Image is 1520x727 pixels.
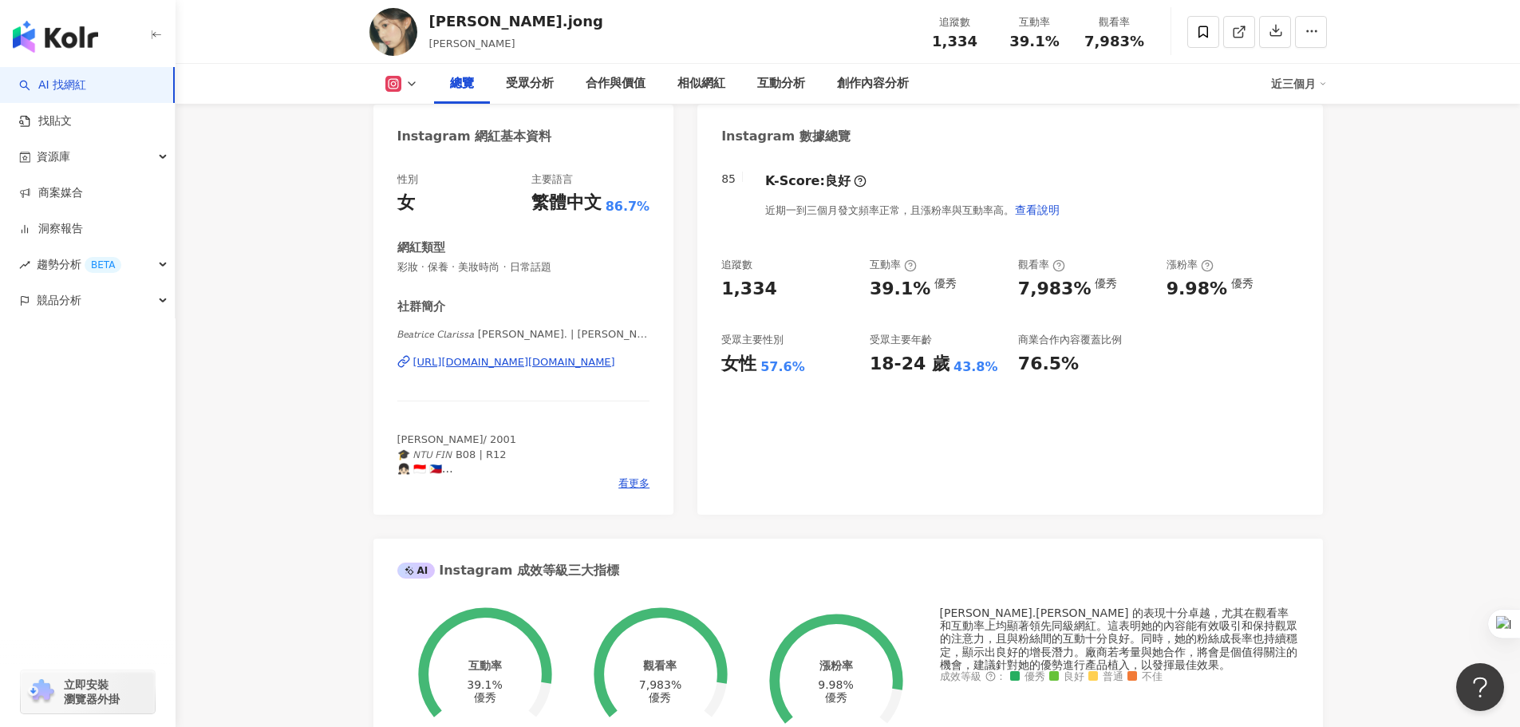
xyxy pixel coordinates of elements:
a: [URL][DOMAIN_NAME][DOMAIN_NAME] [397,355,650,369]
div: 網紅類型 [397,239,445,256]
div: 近期一到三個月發文頻率正常，且漲粉率與互動率高。 [765,194,1060,226]
div: 43.8% [953,358,998,376]
a: searchAI 找網紅 [19,77,86,93]
div: 觀看率 [1018,258,1065,272]
div: BETA [85,257,121,273]
span: 1,334 [932,33,977,49]
div: 7,983% [639,678,681,691]
div: 1,334 [721,277,777,302]
span: 趨勢分析 [37,247,121,283]
span: 彩妝 · 保養 · 美妝時尚 · 日常話題 [397,260,650,275]
div: 總覽 [450,74,474,93]
div: 優秀 [1231,277,1254,290]
span: [PERSON_NAME]/ 2001 🎓 𝘕𝘛𝘜 𝘍𝘐𝘕 B08 | R12 👧🏻 🇮🇩 🇵🇭 更多美妝分享影片可以右滑👉🏻reels✨ [397,433,572,489]
div: 互動率 [1005,14,1065,30]
div: 76.5% [1018,352,1079,377]
div: 受眾分析 [506,74,554,93]
div: 追蹤數 [925,14,985,30]
span: [PERSON_NAME] [429,38,515,49]
div: 9.98% [818,678,853,691]
div: 39.1% [870,277,930,302]
button: 查看說明 [1014,194,1060,226]
div: 受眾主要性別 [721,333,784,347]
div: 互動率 [468,659,502,672]
span: 不佳 [1127,671,1163,683]
div: 成效等級 ： [940,671,1299,683]
span: 普通 [1088,671,1123,683]
div: 互動分析 [757,74,805,93]
span: 競品分析 [37,283,81,318]
div: 主要語言 [531,172,573,187]
div: 觀看率 [643,659,677,672]
div: 優秀 [934,277,957,290]
div: 相似網紅 [677,74,725,93]
span: 優秀 [1010,671,1045,683]
div: 觀看率 [1084,14,1145,30]
span: 資源庫 [37,139,70,175]
div: 優秀 [1095,277,1117,290]
div: 繁體中文 [531,191,602,215]
a: chrome extension立即安裝 瀏覽器外掛 [21,670,155,713]
div: 7,983% [1018,277,1092,302]
span: 看更多 [618,476,649,491]
a: 商案媒合 [19,185,83,201]
span: 立即安裝 瀏覽器外掛 [64,678,120,706]
div: 互動率 [870,258,917,272]
div: 商業合作內容覆蓋比例 [1018,333,1122,347]
img: chrome extension [26,679,57,705]
div: AI [397,563,436,579]
div: 女 [397,191,415,215]
div: Instagram 數據總覽 [721,128,851,145]
div: 創作內容分析 [837,74,909,93]
div: 女性 [721,352,756,377]
div: 漲粉率 [1167,258,1214,272]
div: Instagram 網紅基本資料 [397,128,552,145]
div: 18-24 歲 [870,352,950,377]
div: [URL][DOMAIN_NAME][DOMAIN_NAME] [413,355,615,369]
div: 57.6% [760,358,805,376]
div: 優秀 [825,691,847,704]
div: 漲粉率 [819,659,853,672]
div: K-Score : [765,172,867,190]
span: 𝘉𝘦𝘢𝘵𝘳𝘪𝘤𝘦 𝘊𝘭𝘢𝘳𝘪𝘴𝘴𝘢 [PERSON_NAME]. | [PERSON_NAME].jong [397,327,650,342]
div: 優秀 [474,691,496,704]
a: 洞察報告 [19,221,83,237]
div: 近三個月 [1271,71,1327,97]
span: 查看說明 [1015,203,1060,216]
div: 追蹤數 [721,258,752,272]
img: logo [13,21,98,53]
span: 86.7% [606,198,650,215]
div: 良好 [825,172,851,190]
img: KOL Avatar [369,8,417,56]
span: 良好 [1049,671,1084,683]
div: 85 [721,172,736,185]
a: 找貼文 [19,113,72,129]
div: 社群簡介 [397,298,445,315]
div: [PERSON_NAME].[PERSON_NAME] 的表現十分卓越，尤其在觀看率和互動率上均顯著領先同級網紅。這表明她的內容能有效吸引和保持觀眾的注意力，且與粉絲間的互動十分良好。同時，她的... [940,606,1299,670]
div: 性別 [397,172,418,187]
iframe: Help Scout Beacon - Open [1456,663,1504,711]
div: 優秀 [649,691,671,704]
div: 9.98% [1167,277,1227,302]
span: 39.1% [1009,34,1059,49]
div: 受眾主要年齡 [870,333,932,347]
div: [PERSON_NAME].jong [429,11,603,31]
div: Instagram 成效等級三大指標 [397,562,619,579]
div: 合作與價值 [586,74,646,93]
div: 39.1% [467,678,502,691]
span: 7,983% [1084,34,1144,49]
span: rise [19,259,30,271]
